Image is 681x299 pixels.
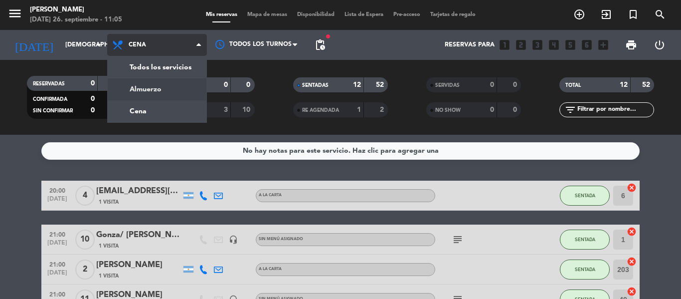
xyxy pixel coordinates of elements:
[575,193,595,198] span: SENTADA
[201,12,242,17] span: Mis reservas
[93,39,105,51] i: arrow_drop_down
[224,106,228,113] strong: 3
[33,81,65,86] span: RESERVADAS
[108,78,206,100] a: Almuerzo
[654,39,666,51] i: power_settings_new
[302,83,329,88] span: SENTADAS
[627,287,637,297] i: cancel
[45,228,70,240] span: 21:00
[597,38,610,51] i: add_box
[513,106,519,113] strong: 0
[246,81,252,88] strong: 0
[33,97,67,102] span: CONFIRMADA
[7,6,22,24] button: menu
[654,8,666,20] i: search
[30,15,122,25] div: [DATE] 26. septiembre - 11:05
[513,81,519,88] strong: 0
[224,81,228,88] strong: 0
[45,270,70,281] span: [DATE]
[30,5,122,15] div: [PERSON_NAME]
[243,145,439,157] div: No hay notas para este servicio. Haz clic para agregar una
[96,259,181,272] div: [PERSON_NAME]
[91,95,95,102] strong: 0
[565,83,581,88] span: TOTAL
[514,38,527,51] i: looks_two
[242,106,252,113] strong: 10
[45,196,70,207] span: [DATE]
[99,242,119,250] span: 1 Visita
[560,186,610,206] button: SENTADA
[560,230,610,250] button: SENTADA
[380,106,386,113] strong: 2
[435,83,460,88] span: SERVIDAS
[340,12,388,17] span: Lista de Espera
[242,12,292,17] span: Mapa de mesas
[498,38,511,51] i: looks_one
[575,237,595,242] span: SENTADA
[259,237,303,241] span: Sin menú asignado
[388,12,425,17] span: Pre-acceso
[600,8,612,20] i: exit_to_app
[314,39,326,51] span: pending_actions
[573,8,585,20] i: add_circle_outline
[625,39,637,51] span: print
[560,260,610,280] button: SENTADA
[7,34,60,56] i: [DATE]
[620,81,628,88] strong: 12
[91,107,95,114] strong: 0
[627,183,637,193] i: cancel
[445,41,495,48] span: Reservas para
[259,267,282,271] span: A LA CARTA
[357,106,361,113] strong: 1
[96,229,181,242] div: Gonza/ [PERSON_NAME]
[425,12,481,17] span: Tarjetas de regalo
[75,230,95,250] span: 10
[108,100,206,122] a: Cena
[96,185,181,198] div: [EMAIL_ADDRESS][DOMAIN_NAME]
[452,234,464,246] i: subject
[642,81,652,88] strong: 52
[259,193,282,197] span: A LA CARTA
[129,41,146,48] span: Cena
[99,198,119,206] span: 1 Visita
[580,38,593,51] i: looks_6
[91,80,95,87] strong: 0
[45,258,70,270] span: 21:00
[645,30,674,60] div: LOG OUT
[575,267,595,272] span: SENTADA
[564,104,576,116] i: filter_list
[490,106,494,113] strong: 0
[325,33,331,39] span: fiber_manual_record
[75,186,95,206] span: 4
[627,227,637,237] i: cancel
[45,240,70,251] span: [DATE]
[627,257,637,267] i: cancel
[435,108,461,113] span: NO SHOW
[292,12,340,17] span: Disponibilidad
[45,184,70,196] span: 20:00
[490,81,494,88] strong: 0
[33,108,73,113] span: SIN CONFIRMAR
[75,260,95,280] span: 2
[108,56,206,78] a: Todos los servicios
[302,108,339,113] span: RE AGENDADA
[531,38,544,51] i: looks_3
[564,38,577,51] i: looks_5
[7,6,22,21] i: menu
[229,235,238,244] i: headset_mic
[627,8,639,20] i: turned_in_not
[547,38,560,51] i: looks_4
[376,81,386,88] strong: 52
[99,272,119,280] span: 1 Visita
[353,81,361,88] strong: 12
[576,104,654,115] input: Filtrar por nombre...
